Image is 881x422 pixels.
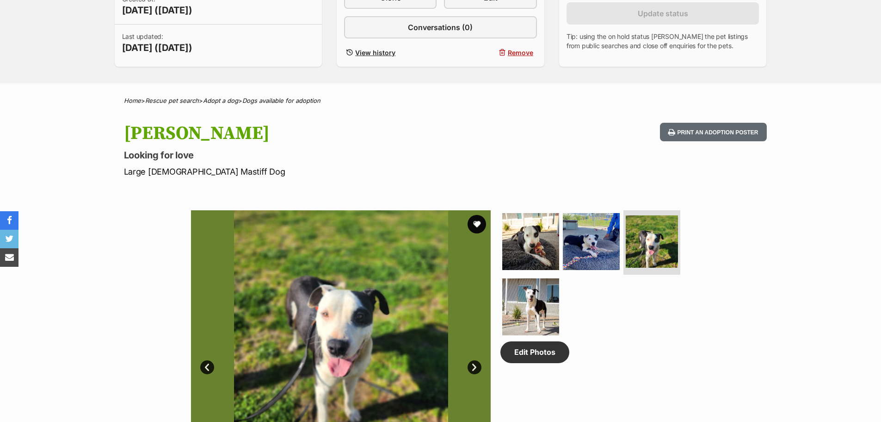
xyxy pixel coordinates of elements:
[101,97,781,104] div: > > >
[122,4,192,17] span: [DATE] ([DATE])
[122,32,192,54] p: Last updated:
[567,2,759,25] button: Update status
[408,22,473,33] span: Conversations (0)
[124,165,515,178] p: Large [DEMOGRAPHIC_DATA] Mastiff Dog
[502,213,559,270] img: Photo of Bruce
[500,341,569,363] a: Edit Photos
[344,46,437,59] a: View history
[124,149,515,162] p: Looking for love
[502,278,559,335] img: Photo of Bruce
[660,123,766,142] button: Print an adoption poster
[567,32,759,50] p: Tip: using the on hold status [PERSON_NAME] the pet listings from public searches and close off e...
[344,16,537,38] a: Conversations (0)
[124,97,141,104] a: Home
[355,48,395,57] span: View history
[444,46,536,59] button: Remove
[508,48,533,57] span: Remove
[124,123,515,144] h1: [PERSON_NAME]
[122,41,192,54] span: [DATE] ([DATE])
[200,360,214,374] a: Prev
[468,360,481,374] a: Next
[626,215,678,268] img: Photo of Bruce
[468,215,486,233] button: favourite
[638,8,688,19] span: Update status
[242,97,320,104] a: Dogs available for adoption
[563,213,620,270] img: Photo of Bruce
[145,97,199,104] a: Rescue pet search
[203,97,238,104] a: Adopt a dog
